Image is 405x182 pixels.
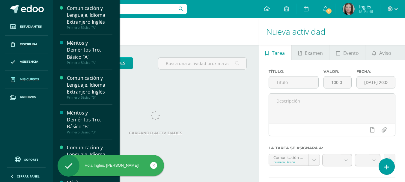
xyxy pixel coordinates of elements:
label: Cargando actividades [65,131,247,135]
h1: Nueva actividad [266,18,398,45]
img: e03ec1ec303510e8e6f60bf4728ca3bf.png [343,3,355,15]
div: Méritos y Deméritos 1ro. Básico "A" [67,40,112,60]
input: Puntos máximos [324,76,351,88]
a: Méritos y Deméritos 1ro. Básico "B"Primero Básico "B" [67,109,112,134]
a: Disciplina [5,36,48,53]
span: Mi Perfil [359,9,373,14]
a: Tarea [259,45,291,60]
span: Examen [305,46,323,60]
span: Disciplina [20,42,37,47]
a: Estudiantes [5,18,48,36]
span: Tarea [272,46,285,60]
div: Primero Básico [273,160,304,164]
a: Archivos [5,88,48,106]
div: Primero Básico "A" [67,25,112,30]
div: Comunicación y Lenguaje, Idioma Extranjero Inglés [67,75,112,95]
label: Fecha: [356,69,395,74]
a: Méritos y Deméritos 1ro. Básico "A"Primero Básico "A" [67,40,112,64]
span: Evento [343,46,359,60]
label: La tarea se asignará a: [269,146,395,150]
div: Primero Básico "A" [67,61,112,65]
a: Aviso [365,45,398,60]
span: Inglés [359,4,373,10]
a: Comunicación y Lenguaje, Idioma Extranjero InglésPrimero Básico "B" [67,75,112,100]
div: Primero Básico "B" [67,95,112,100]
span: 1 [326,8,332,14]
div: Comunicación y Lenguaje, Idioma Extranjero Inglés [67,144,112,165]
label: Valor: [323,69,352,74]
a: Evento [329,45,365,60]
a: Examen [292,45,329,60]
span: Estudiantes [20,24,42,29]
span: Asistencia [20,59,38,64]
input: Busca un usuario... [57,4,187,14]
input: Fecha de entrega [357,76,395,88]
div: Primero Básico "B" [67,130,112,134]
a: Mis cursos [5,71,48,88]
div: Méritos y Deméritos 1ro. Básico "B" [67,109,112,130]
div: Comunicación y Lenguaje, Idioma Extranjero Inglés 'A' [273,154,304,160]
span: Soporte [24,157,38,162]
span: Mis cursos [20,77,39,82]
span: Archivos [20,95,36,100]
input: Título [269,76,318,88]
a: Comunicación y Lenguaje, Idioma Extranjero Inglés 'A'Primero Básico [269,154,320,166]
a: Comunicación y Lenguaje, Idioma Extranjero InglésPrimero Básico "A" [67,5,112,30]
a: Soporte [7,155,46,163]
a: Comunicación y Lenguaje, Idioma Extranjero InglésPrimero Básico "C" [67,144,112,169]
span: Cerrar panel [17,174,40,178]
h1: Actividades [60,18,252,45]
a: Asistencia [5,53,48,71]
label: Título: [269,69,319,74]
input: Busca una actividad próxima aquí... [158,58,246,69]
span: Aviso [379,46,391,60]
div: Hola Inglés, [PERSON_NAME]! [58,163,164,168]
div: Comunicación y Lenguaje, Idioma Extranjero Inglés [67,5,112,25]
